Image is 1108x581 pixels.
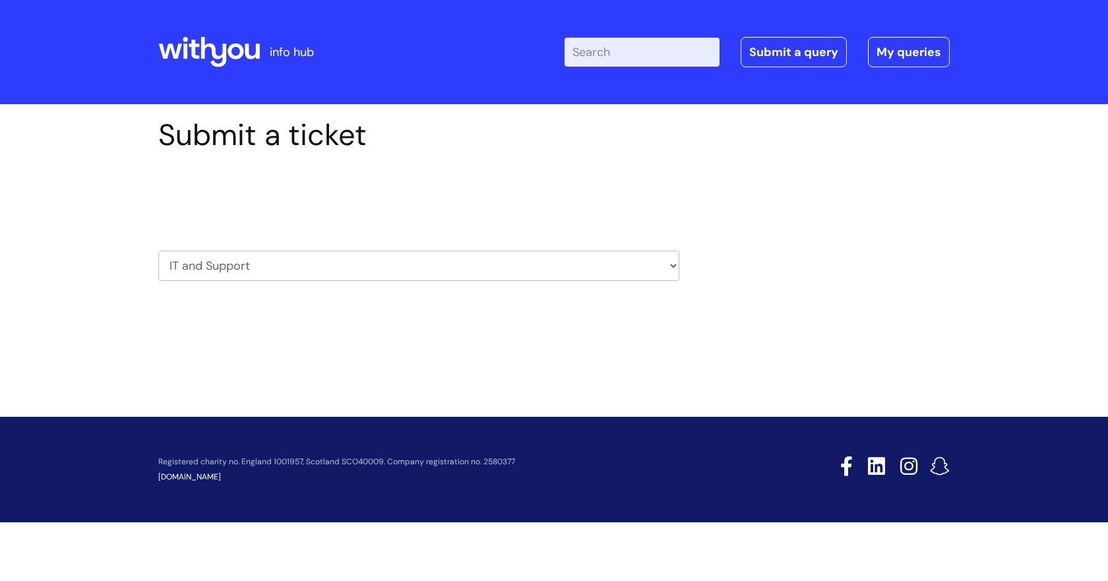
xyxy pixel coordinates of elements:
[158,472,221,482] a: [DOMAIN_NAME]
[158,117,679,153] h1: Submit a ticket
[158,458,747,466] p: Registered charity no. England 1001957, Scotland SCO40009. Company registration no. 2580377
[868,37,950,67] a: My queries
[741,37,847,67] a: Submit a query
[565,38,720,67] input: Search
[270,42,314,63] p: info hub
[158,183,679,208] h2: Select issue type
